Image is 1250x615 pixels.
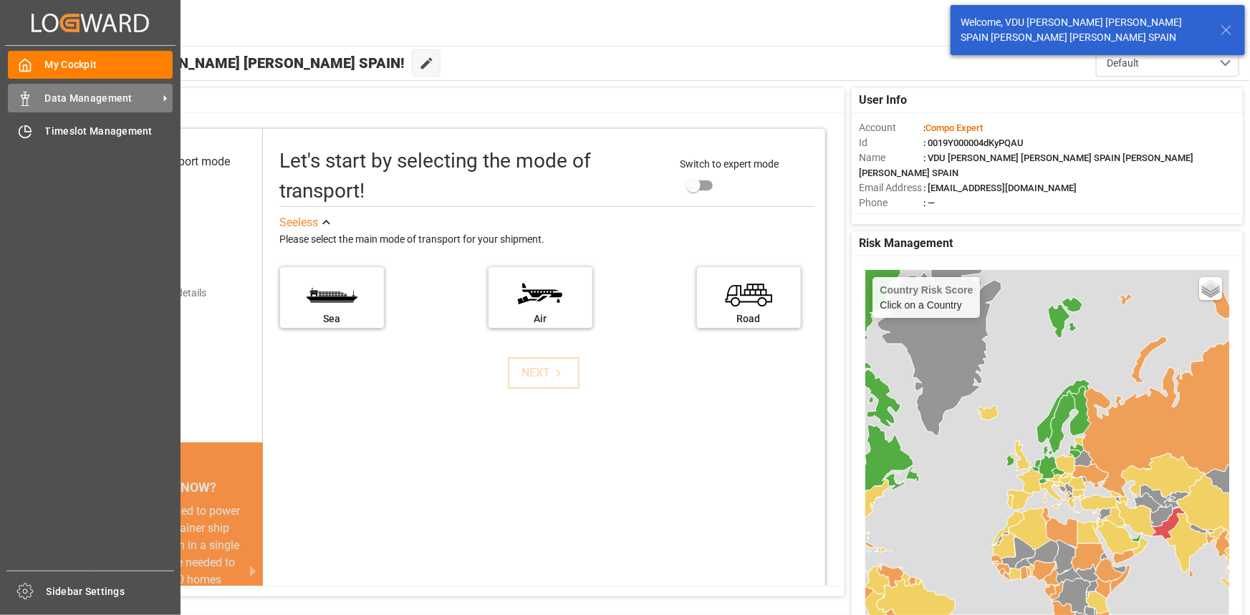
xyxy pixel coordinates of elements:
span: Email Address [859,180,923,195]
span: : 0019Y000004dKyPQAU [923,137,1024,148]
span: Hello VDU [PERSON_NAME] [PERSON_NAME] SPAIN! [59,49,405,77]
a: Timeslot Management [8,117,173,145]
div: See less [280,214,319,231]
a: Layers [1199,277,1222,300]
span: User Info [859,92,907,109]
span: Account Type [859,210,923,226]
span: Default [1107,56,1139,71]
div: Add shipping details [117,286,206,301]
div: Click on a Country [880,284,973,311]
span: Compo Expert [926,122,983,133]
span: : VDU [PERSON_NAME] [PERSON_NAME] SPAIN [PERSON_NAME] [PERSON_NAME] SPAIN [859,152,1193,178]
span: Risk Management [859,235,953,252]
span: : Shipper [923,213,959,223]
div: Please select the main mode of transport for your shipment. [280,231,815,248]
span: : [923,122,983,133]
span: Switch to expert mode [680,158,779,170]
div: Air [496,311,585,326]
div: Welcome, VDU [PERSON_NAME] [PERSON_NAME] SPAIN [PERSON_NAME] [PERSON_NAME] SPAIN [961,15,1207,45]
span: Id [859,135,923,150]
span: Timeslot Management [45,124,173,139]
button: NEXT [508,357,580,389]
span: Account [859,120,923,135]
a: My Cockpit [8,51,173,79]
span: : — [923,198,935,208]
span: : [EMAIL_ADDRESS][DOMAIN_NAME] [923,183,1077,193]
div: Road [704,311,794,326]
div: NEXT [522,364,566,382]
span: Phone [859,195,923,210]
span: Sidebar Settings [47,584,175,599]
span: Name [859,150,923,165]
button: open menu [1096,49,1239,77]
h4: Country Risk Score [880,284,973,296]
span: Data Management [45,91,158,106]
span: My Cockpit [45,57,173,72]
div: Let's start by selecting the mode of transport! [280,146,666,206]
div: Sea [287,311,377,326]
